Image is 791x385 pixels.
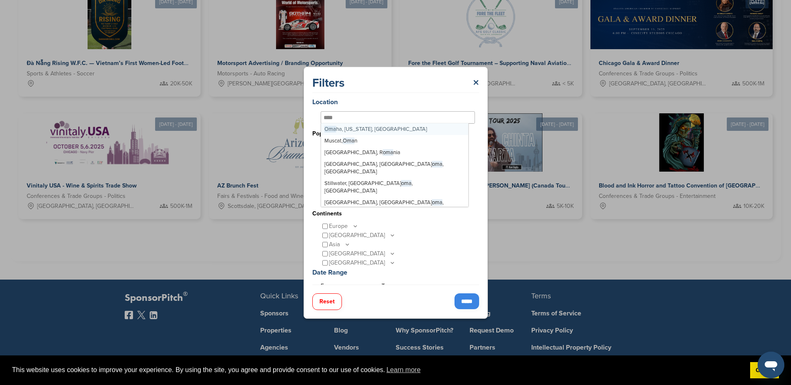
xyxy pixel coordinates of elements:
[432,199,442,206] span: oma
[385,364,422,376] a: learn more about cookies
[321,147,468,158] div: [GEOGRAPHIC_DATA], R nia
[329,249,396,258] p: [GEOGRAPHIC_DATA]
[750,362,779,379] a: dismiss cookie message
[312,267,475,277] p: Date Range
[432,161,442,167] span: oma
[329,231,396,240] p: [GEOGRAPHIC_DATA]
[401,180,412,187] span: oma
[312,129,475,138] h3: Popular Locations
[321,282,373,291] label: From:
[343,137,354,144] span: Oma
[12,364,743,376] span: This website uses cookies to improve your experience. By using the site, you agree and provide co...
[312,75,479,93] div: Filters
[312,209,475,218] h3: Continents
[321,177,468,197] div: Stillwater, [GEOGRAPHIC_DATA] , [GEOGRAPHIC_DATA]
[382,282,434,291] label: To:
[321,135,468,147] div: Muscat, n
[321,158,468,177] div: [GEOGRAPHIC_DATA], [GEOGRAPHIC_DATA] , [GEOGRAPHIC_DATA]
[329,240,351,249] p: Asia
[329,258,396,267] p: [GEOGRAPHIC_DATA]
[312,97,475,107] p: Location
[321,197,468,216] div: [GEOGRAPHIC_DATA], [GEOGRAPHIC_DATA] , [GEOGRAPHIC_DATA]
[758,352,784,378] iframe: Button to launch messaging window
[473,75,479,90] a: ×
[312,293,342,310] button: Reset
[324,126,336,132] span: Oma
[383,149,393,156] span: oma
[321,123,468,135] div: ha, [US_STATE], [GEOGRAPHIC_DATA]
[329,222,359,231] p: Europe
